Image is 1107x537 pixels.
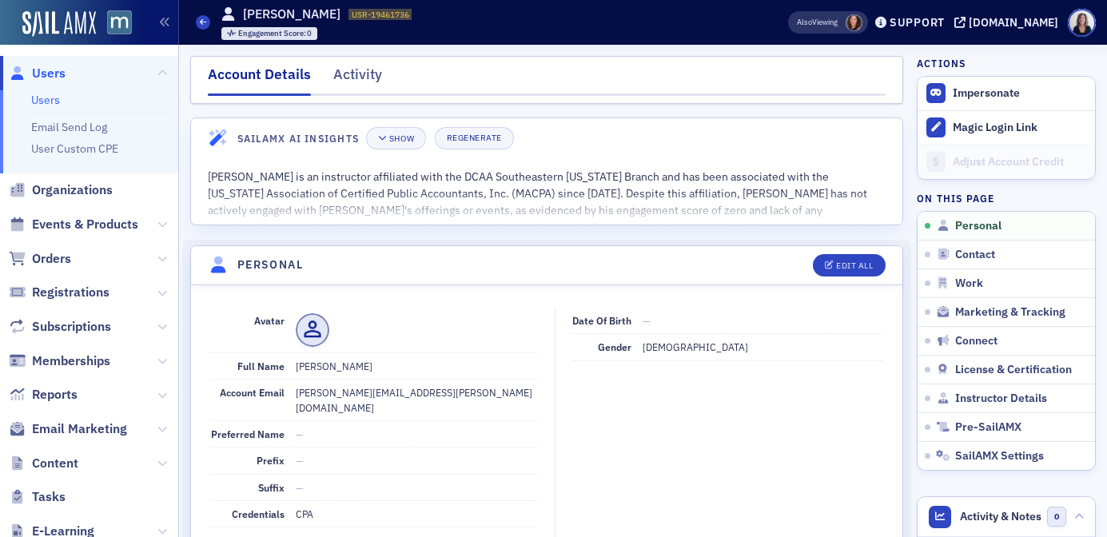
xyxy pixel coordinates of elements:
span: Events & Products [32,216,138,233]
span: Account Email [220,386,285,399]
h1: [PERSON_NAME] [243,6,340,23]
a: Email Send Log [31,120,107,134]
span: — [296,428,304,440]
div: Support [890,15,945,30]
dd: [PERSON_NAME][EMAIL_ADDRESS][PERSON_NAME][DOMAIN_NAME] [296,380,539,420]
h4: Personal [237,257,303,273]
a: Content [9,455,78,472]
span: Natalie Antonakas [846,14,862,31]
button: Edit All [813,254,885,276]
span: Preferred Name [211,428,285,440]
span: — [643,314,651,327]
span: Contact [955,248,995,262]
span: Reports [32,386,78,404]
div: Magic Login Link [953,121,1087,135]
button: Magic Login Link [918,110,1095,145]
a: Email Marketing [9,420,127,438]
div: Edit All [836,261,873,270]
div: Also [797,17,812,27]
div: 0 [238,30,313,38]
button: Impersonate [953,86,1020,101]
span: Date of Birth [572,314,631,327]
span: Full Name [237,360,285,372]
dd: CPA [296,501,539,527]
span: Orders [32,250,71,268]
button: Regenerate [435,127,514,149]
span: Connect [955,334,997,348]
h4: Actions [917,56,966,70]
a: Orders [9,250,71,268]
span: Tasks [32,488,66,506]
span: SailAMX Settings [955,449,1044,463]
a: Adjust Account Credit [918,145,1095,179]
span: Profile [1068,9,1096,37]
span: Subscriptions [32,318,111,336]
div: Show [389,134,414,143]
span: Activity & Notes [960,508,1041,525]
div: Activity [333,64,382,93]
span: Email Marketing [32,420,127,438]
span: Instructor Details [955,392,1047,406]
button: Show [366,127,426,149]
span: USR-19461736 [352,9,409,20]
img: SailAMX [22,11,96,37]
a: Registrations [9,284,110,301]
dd: [DEMOGRAPHIC_DATA] [643,334,882,360]
span: Content [32,455,78,472]
a: Tasks [9,488,66,506]
a: Reports [9,386,78,404]
a: User Custom CPE [31,141,118,156]
span: — [296,481,304,494]
button: [DOMAIN_NAME] [954,17,1064,28]
div: Account Details [208,64,311,96]
div: [DOMAIN_NAME] [969,15,1058,30]
span: Personal [955,219,1001,233]
a: Users [9,65,66,82]
img: SailAMX [107,10,132,35]
span: Work [955,276,983,291]
span: — [296,454,304,467]
span: Viewing [797,17,838,28]
span: Suffix [258,481,285,494]
div: Engagement Score: 0 [221,27,318,40]
span: Gender [598,340,631,353]
a: Events & Products [9,216,138,233]
span: Users [32,65,66,82]
a: Organizations [9,181,113,199]
a: Memberships [9,352,110,370]
h4: SailAMX AI Insights [237,131,359,145]
span: Credentials [232,507,285,520]
span: Avatar [254,314,285,327]
div: Adjust Account Credit [953,155,1087,169]
dd: [PERSON_NAME] [296,353,539,379]
a: View Homepage [96,10,132,38]
span: Prefix [257,454,285,467]
span: License & Certification [955,363,1072,377]
span: Memberships [32,352,110,370]
span: Engagement Score : [238,28,308,38]
span: Registrations [32,284,110,301]
a: Users [31,93,60,107]
span: Marketing & Tracking [955,305,1065,320]
span: Organizations [32,181,113,199]
a: Subscriptions [9,318,111,336]
span: 0 [1047,507,1067,527]
h4: On this page [917,191,1096,205]
span: Pre-SailAMX [955,420,1021,435]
